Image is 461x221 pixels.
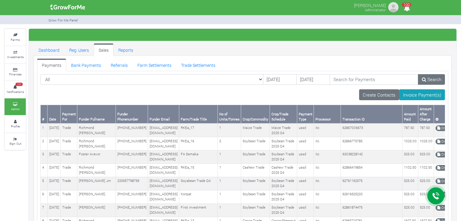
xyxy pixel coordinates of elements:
td: Cashew Trade 2025 Q4 [270,163,297,177]
input: DD/MM/YYYY [263,74,297,85]
a: 100 Notifications [5,81,26,98]
td: Richmond [PERSON_NAME] [77,124,116,137]
td: [EMAIL_ADDRESS][DOMAIN_NAME] [148,203,179,217]
td: [DATE] [48,203,61,217]
td: Soybean Trade [241,137,270,150]
td: 1 [218,163,241,177]
td: [DATE] [48,163,61,177]
a: Search [418,74,445,85]
th: Date [48,105,61,124]
td: 1 [218,203,241,217]
td: 525.00 [418,203,434,217]
td: [PHONE_NUMBER] [116,137,148,150]
td: [EMAIL_ADDRESS][DOMAIN_NAME] [148,124,179,137]
th: Payment Type [297,105,314,124]
a: Farm Settlements [133,59,176,71]
td: Soybean Trade [241,177,270,190]
td: 62761162575 [341,177,402,190]
th: Funder Fullname [77,105,116,124]
th: Farm/Trade Title [179,105,218,124]
td: 1 [218,177,241,190]
td: Soybean Trade [241,190,270,203]
td: [DATE] [48,190,61,203]
td: Trade [61,177,77,190]
th: Amount After Charge [418,105,434,124]
td: [DATE] [48,137,61,150]
td: [EMAIL_ADDRESS][DOMAIN_NAME] [148,190,179,203]
td: itc [314,203,341,217]
td: 1 [218,190,241,203]
td: Richmond [PERSON_NAME] [77,137,116,150]
td: 525.00 [418,177,434,190]
th: # [41,105,48,124]
td: 1102.50 [402,163,418,177]
a: Invoice Payment(s) [399,89,445,100]
input: Search for Payments [330,74,419,85]
td: [DATE] [48,150,61,163]
td: 525.00 [402,203,418,217]
a: Bank Payments [66,59,106,71]
small: Investments [7,55,24,59]
a: Reports [113,44,138,56]
i: Notifications [401,1,413,15]
img: growforme image [48,1,87,13]
td: [PERSON_NAME] Jnr [77,177,116,190]
td: ussd [297,190,314,203]
small: Finances [9,72,22,76]
td: 1 [218,124,241,137]
td: ussd [297,177,314,190]
input: DD/MM/YYYY [296,74,330,85]
td: itc [314,150,341,163]
th: Crop/Commodity [241,105,270,124]
td: 1025.00 [418,137,434,150]
td: Soybean Trade 2025 Q4 [270,150,297,163]
th: Payment For [61,105,77,124]
td: Konpat [179,190,218,203]
td: Trade [61,150,77,163]
th: Funder Phonenumber [116,105,148,124]
a: Investments [5,46,26,63]
td: RKEa_16 [179,137,218,150]
td: [PHONE_NUMBER] [116,150,148,163]
td: Soybean Trade [241,203,270,217]
td: Maize Trade 2025 Q4 [270,124,297,137]
td: 2 [41,137,48,150]
th: Processor [314,105,341,124]
td: 787.50 [418,124,434,137]
td: Trade [61,124,77,137]
td: 525.00 [402,150,418,163]
a: Admin [5,98,26,115]
td: 525.00 [418,190,434,203]
td: 7 [41,203,48,217]
td: [EMAIL_ADDRESS][DOMAIN_NAME] [148,150,179,163]
td: ussd [297,137,314,150]
td: First investment [179,203,218,217]
td: 1 [218,150,241,163]
td: Soybean Trade 2025 Q4 [270,137,297,150]
td: Soybean Trade 2025 Q4 [270,190,297,203]
td: [PERSON_NAME] [77,190,116,203]
td: 525.00 [402,177,418,190]
td: RKEa_15 [179,163,218,177]
td: [EMAIL_ADDRESS][DOMAIN_NAME] [148,137,179,150]
a: Trade Settlements [176,59,220,71]
td: 2 [218,137,241,150]
td: itc [314,163,341,177]
td: [PHONE_NUMBER] [116,190,148,203]
a: 100 [401,6,413,12]
td: 62866419854 [341,163,402,177]
a: Profile [5,116,26,132]
td: 6 [41,190,48,203]
th: No of Units/Tonnes [218,105,241,124]
td: FA Semaka [179,150,218,163]
td: ussd [297,203,314,217]
td: Trade [61,190,77,203]
td: 787.50 [402,124,418,137]
td: [DATE] [48,124,61,137]
small: Admin [11,107,20,111]
td: Soybean Trade 2025 Q4 [270,203,297,217]
td: [PERSON_NAME] [77,203,116,217]
a: Create Contacts [359,89,399,100]
small: Farms [11,38,20,42]
td: itc [314,137,341,150]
